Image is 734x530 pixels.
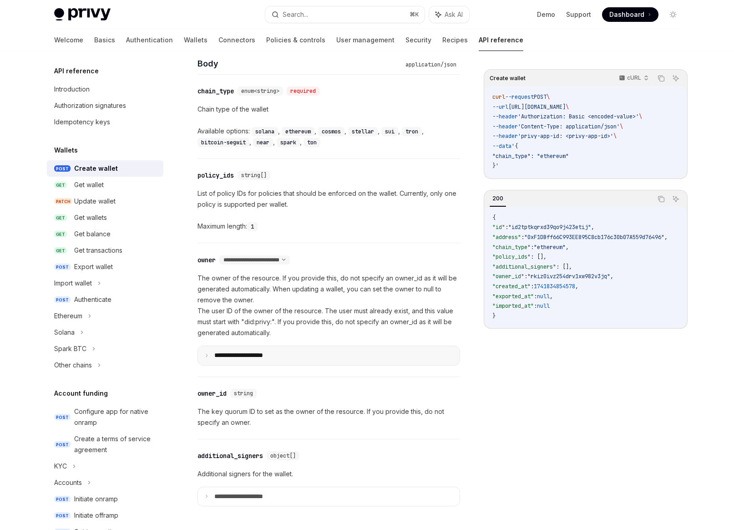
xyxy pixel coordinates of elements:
[74,406,158,428] div: Configure app for native onramp
[518,123,620,130] span: 'Content-Type: application/json'
[614,71,653,86] button: cURL
[218,29,255,51] a: Connectors
[348,127,378,136] code: stellar
[252,127,278,136] code: solana
[511,143,518,150] span: '{
[534,283,575,290] span: 1741834854578
[442,29,468,51] a: Recipes
[492,123,518,130] span: --header
[627,74,641,82] p: cURL
[54,8,111,21] img: light logo
[492,103,508,111] span: --url
[492,143,511,150] span: --data
[74,212,107,223] div: Get wallets
[74,163,118,174] div: Create wallet
[74,261,113,272] div: Export wallet
[492,113,518,120] span: --header
[492,162,499,169] span: }'
[566,10,591,19] a: Support
[54,496,71,503] span: POST
[527,273,610,280] span: "rkiz0ivz254drv1xw982v3jq"
[241,172,267,179] span: string[]
[492,283,531,290] span: "created_at"
[518,132,613,140] span: 'privy-app-id: <privy-app-id>'
[94,29,115,51] a: Basics
[534,293,537,300] span: :
[492,234,521,241] span: "address"
[54,29,83,51] a: Welcome
[197,389,227,398] div: owner_id
[247,222,258,231] code: 1
[537,293,550,300] span: null
[54,512,71,519] span: POST
[639,113,642,120] span: \
[602,7,658,22] a: Dashboard
[429,6,469,23] button: Ask AI
[524,273,527,280] span: :
[492,302,534,310] span: "imported_at"
[318,127,344,136] code: cosmos
[524,234,664,241] span: "0xF1DBff66C993EE895C8cb176c30b07A559d76496"
[54,477,82,488] div: Accounts
[550,293,553,300] span: ,
[610,273,613,280] span: ,
[655,193,667,205] button: Copy the contents from the code block
[410,11,419,18] span: ⌘ K
[54,461,67,472] div: KYC
[197,273,460,338] p: The owner of the resource. If you provide this, do not specify an owner_id as it will be generate...
[253,137,277,148] div: ,
[47,291,163,308] a: POSTAuthenticate
[74,510,118,521] div: Initiate offramp
[74,179,104,190] div: Get wallet
[197,188,460,210] p: List of policy IDs for policies that should be enforced on the wallet. Currently, only one policy...
[518,113,639,120] span: 'Authorization: Basic <encoded-value>'
[492,132,518,140] span: --header
[54,343,86,354] div: Spark BTC
[47,507,163,524] a: POSTInitiate offramp
[47,491,163,507] a: POSTInitiate onramp
[490,193,506,204] div: 200
[492,214,496,221] span: {
[531,244,534,251] span: :
[402,127,422,136] code: tron
[655,72,667,84] button: Copy the contents from the code block
[47,226,163,242] a: GETGet balance
[54,66,99,76] h5: API reference
[197,221,460,232] div: Maximum length:
[556,263,572,270] span: : [],
[534,93,547,101] span: POST
[197,137,253,148] div: ,
[54,360,92,371] div: Other chains
[74,229,111,240] div: Get balance
[74,245,122,256] div: Get transactions
[252,126,282,137] div: ,
[670,193,682,205] button: Ask AI
[54,327,75,338] div: Solana
[54,388,108,399] h5: Account funding
[197,171,234,180] div: policy_ids
[197,406,460,428] p: The key quorum ID to set as the owner of the resource. If you provide this, do not specify an owner.
[670,72,682,84] button: Ask AI
[318,126,348,137] div: ,
[54,231,67,238] span: GET
[405,29,431,51] a: Security
[537,10,555,19] a: Demo
[492,253,531,260] span: "policy_ids"
[620,123,623,130] span: \
[531,253,547,260] span: : [],
[47,403,163,431] a: POSTConfigure app for native onramp
[508,224,591,231] span: "id2tptkqrxd39qo9j423etij"
[197,138,249,147] code: bitcoin-segwit
[253,138,273,147] code: near
[54,165,71,172] span: POST
[492,273,524,280] span: "owner_id"
[54,441,71,448] span: POST
[492,224,505,231] span: "id"
[184,29,208,51] a: Wallets
[402,60,460,69] div: application/json
[537,302,550,310] span: null
[534,244,566,251] span: "ethereum"
[492,263,556,270] span: "additional_signers"
[277,137,304,148] div: ,
[445,10,463,19] span: Ask AI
